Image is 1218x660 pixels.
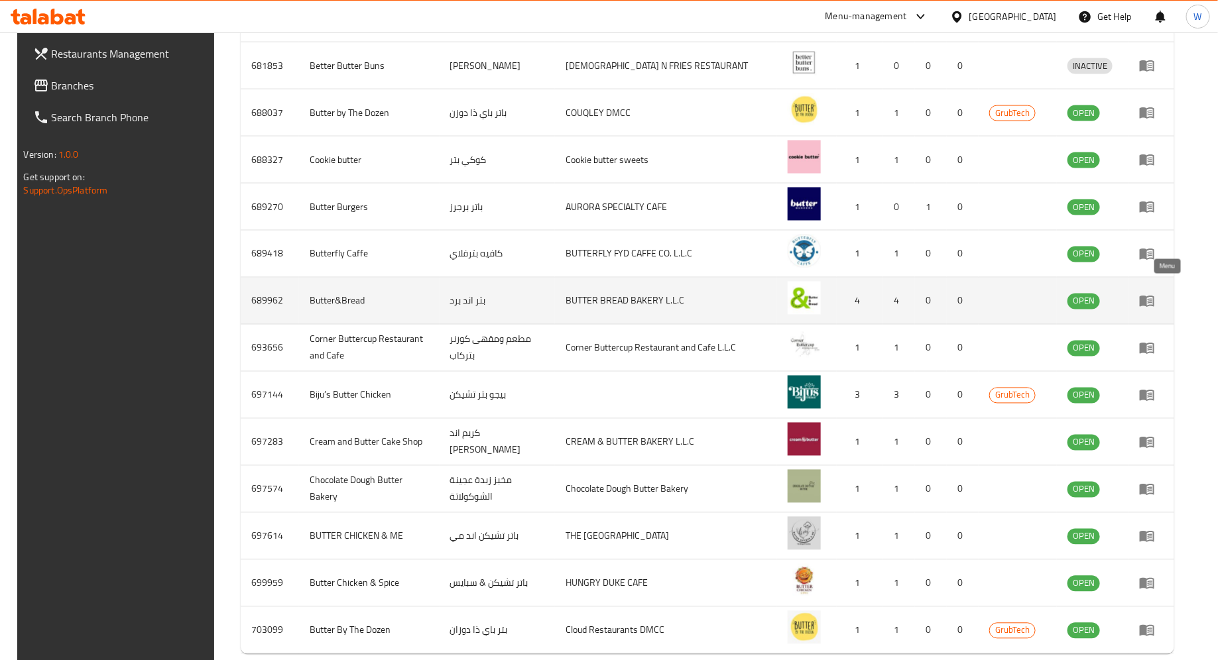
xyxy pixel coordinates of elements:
[915,560,947,607] td: 0
[299,560,439,607] td: Butter Chicken & Spice
[1067,247,1100,262] span: OPEN
[837,560,883,607] td: 1
[440,278,556,325] td: بتر اند برد
[990,105,1035,121] span: GrubTech
[947,231,979,278] td: 0
[837,42,883,89] td: 1
[241,42,299,89] td: 681853
[555,419,777,466] td: CREAM & BUTTER BAKERY L.L.C
[883,419,915,466] td: 1
[1139,481,1164,497] div: Menu
[947,89,979,137] td: 0
[788,564,821,597] img: Butter Chicken & Spice
[788,93,821,127] img: Butter by The Dozen
[440,466,556,513] td: مخبز زبدة عجينة الشوكولاتة
[915,372,947,419] td: 0
[947,466,979,513] td: 0
[1067,435,1100,450] span: OPEN
[1139,246,1164,262] div: Menu
[837,466,883,513] td: 1
[947,325,979,372] td: 0
[947,278,979,325] td: 0
[299,42,439,89] td: Better Butter Buns
[788,282,821,315] img: Butter&Bread
[947,184,979,231] td: 0
[788,423,821,456] img: Cream and Butter Cake Shop
[883,231,915,278] td: 1
[1139,152,1164,168] div: Menu
[555,137,777,184] td: Cookie butter sweets
[440,89,556,137] td: باتر باي ذا دوزن
[555,184,777,231] td: AURORA SPECIALTY CAFE
[555,42,777,89] td: [DEMOGRAPHIC_DATA] N FRIES RESTAURANT
[788,611,821,644] img: Butter By The Dozen
[1067,529,1100,544] span: OPEN
[299,466,439,513] td: Chocolate Dough Butter Bakery
[788,235,821,268] img: Butterfly Caffe
[241,513,299,560] td: 697614
[241,137,299,184] td: 688327
[241,325,299,372] td: 693656
[883,372,915,419] td: 3
[1067,105,1100,121] span: OPEN
[837,231,883,278] td: 1
[883,325,915,372] td: 1
[788,188,821,221] img: Butter Burgers
[440,560,556,607] td: باتر تشيكن & سبايس
[947,137,979,184] td: 0
[440,607,556,654] td: بتر باي ذا دوزان
[1139,434,1164,450] div: Menu
[1139,105,1164,121] div: Menu
[1139,528,1164,544] div: Menu
[1067,388,1100,404] div: OPEN
[440,325,556,372] td: مطعم ومقهى كورنر بتركاب
[555,231,777,278] td: BUTTERFLY FYD CAFFE CO. L.L.C
[883,89,915,137] td: 1
[1139,387,1164,403] div: Menu
[555,89,777,137] td: COUQLEY DMCC
[299,419,439,466] td: Cream and Butter Cake Shop
[1067,341,1100,357] div: OPEN
[1194,9,1202,24] span: W
[555,278,777,325] td: BUTTER BREAD BAKERY L.L.C
[299,372,439,419] td: Biju’s Butter Chicken
[1139,575,1164,591] div: Menu
[1067,152,1100,168] div: OPEN
[788,517,821,550] img: BUTTER CHICKEN & ME
[947,419,979,466] td: 0
[837,513,883,560] td: 1
[24,182,108,199] a: Support.OpsPlatform
[440,184,556,231] td: باتر برجرز
[1067,576,1100,591] span: OPEN
[440,513,556,560] td: باتر تشيكن اند مي
[990,388,1035,403] span: GrubTech
[241,278,299,325] td: 689962
[555,607,777,654] td: Cloud Restaurants DMCC
[1067,623,1100,639] div: OPEN
[1067,341,1100,356] span: OPEN
[883,137,915,184] td: 1
[915,137,947,184] td: 0
[883,42,915,89] td: 0
[1067,482,1100,498] div: OPEN
[883,560,915,607] td: 1
[555,513,777,560] td: THE [GEOGRAPHIC_DATA]
[1067,199,1100,215] span: OPEN
[947,42,979,89] td: 0
[947,513,979,560] td: 0
[555,466,777,513] td: Chocolate Dough Butter Bakery
[1067,58,1113,74] div: INACTIVE
[915,89,947,137] td: 0
[440,372,556,419] td: بيجو بتر تشيكن
[947,560,979,607] td: 0
[1067,247,1100,262] div: OPEN
[837,419,883,466] td: 1
[241,466,299,513] td: 697574
[788,140,821,174] img: Cookie butter
[883,184,915,231] td: 0
[837,89,883,137] td: 1
[788,329,821,362] img: Corner Buttercup Restaurant and Cafe
[1067,576,1100,592] div: OPEN
[241,231,299,278] td: 689418
[241,607,299,654] td: 703099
